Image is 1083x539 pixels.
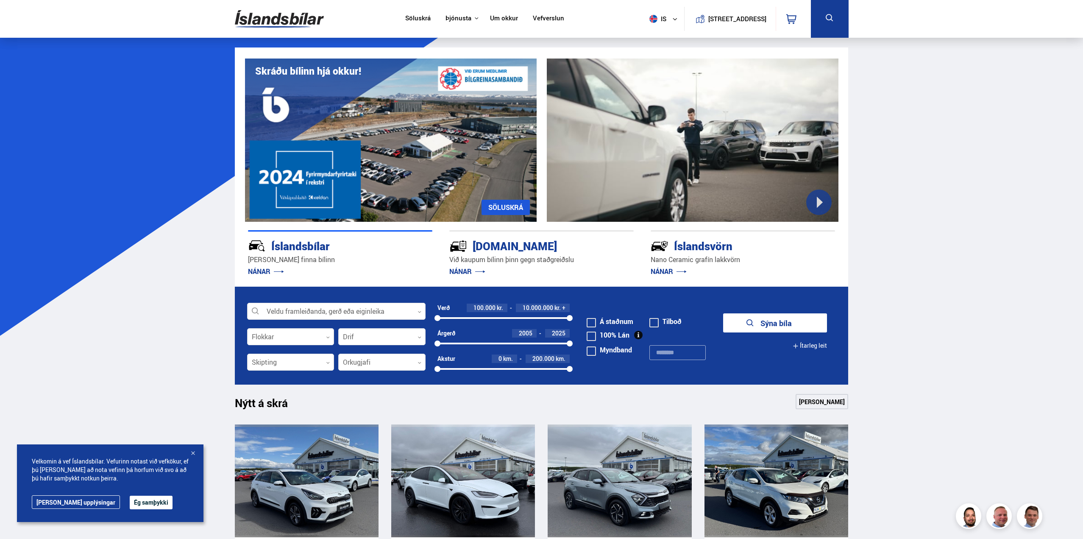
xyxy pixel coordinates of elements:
[646,6,684,31] button: is
[130,496,173,509] button: Ég samþykki
[519,329,532,337] span: 2005
[255,65,361,77] h1: Skráðu bílinn hjá okkur!
[957,505,983,530] img: nhp88E3Fdnt1Opn2.png
[556,355,565,362] span: km.
[497,304,503,311] span: kr.
[235,397,303,414] h1: Nýtt á skrá
[248,238,402,253] div: Íslandsbílar
[649,318,682,325] label: Tilboð
[437,355,455,362] div: Akstur
[712,15,763,22] button: [STREET_ADDRESS]
[651,267,687,276] a: NÁNAR
[689,7,771,31] a: [STREET_ADDRESS]
[449,237,467,255] img: tr5P-W3DuiFaO7aO.svg
[1018,505,1044,530] img: FbJEzSuNWCJXmdc-.webp
[796,394,848,409] a: [PERSON_NAME]
[533,14,564,23] a: Vefverslun
[723,313,827,332] button: Sýna bíla
[523,304,553,312] span: 10.000.000
[646,15,667,23] span: is
[587,346,632,353] label: Myndband
[651,238,805,253] div: Íslandsvörn
[793,336,827,355] button: Ítarleg leit
[449,255,634,265] p: Við kaupum bílinn þinn gegn staðgreiðslu
[587,332,629,338] label: 100% Lán
[490,14,518,23] a: Um okkur
[552,329,565,337] span: 2025
[651,255,835,265] p: Nano Ceramic grafín lakkvörn
[503,355,513,362] span: km.
[562,304,565,311] span: +
[437,330,455,337] div: Árgerð
[248,267,284,276] a: NÁNAR
[248,255,432,265] p: [PERSON_NAME] finna bílinn
[32,457,189,483] span: Velkomin á vef Íslandsbílar. Vefurinn notast við vefkökur, ef þú [PERSON_NAME] að nota vefinn þá ...
[532,355,554,363] span: 200.000
[437,304,450,311] div: Verð
[554,304,561,311] span: kr.
[649,15,657,23] img: svg+xml;base64,PHN2ZyB4bWxucz0iaHR0cDovL3d3dy53My5vcmcvMjAwMC9zdmciIHdpZHRoPSI1MTIiIGhlaWdodD0iNT...
[405,14,431,23] a: Söluskrá
[587,318,633,325] label: Á staðnum
[449,267,485,276] a: NÁNAR
[248,237,266,255] img: JRvxyua_JYH6wB4c.svg
[482,200,530,215] a: SÖLUSKRÁ
[498,355,502,363] span: 0
[32,495,120,509] a: [PERSON_NAME] upplýsingar
[235,5,324,33] img: G0Ugv5HjCgRt.svg
[449,238,604,253] div: [DOMAIN_NAME]
[651,237,668,255] img: -Svtn6bYgwAsiwNX.svg
[445,14,471,22] button: Þjónusta
[473,304,496,312] span: 100.000
[988,505,1013,530] img: siFngHWaQ9KaOqBr.png
[245,59,537,222] img: eKx6w-_Home_640_.png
